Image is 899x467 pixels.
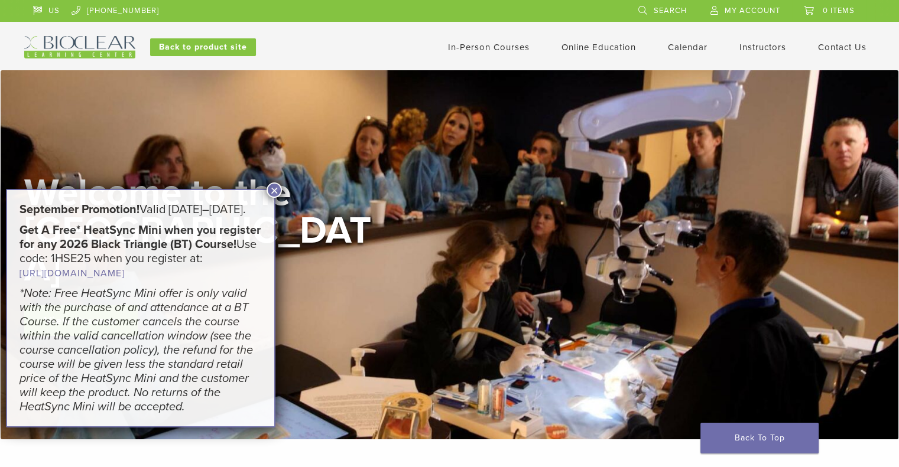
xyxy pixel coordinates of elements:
a: Instructors [739,42,786,53]
img: Bioclear [24,36,135,58]
strong: September Promotion! [20,203,139,217]
h5: Use code: 1HSE25 when you register at: [20,223,262,280]
button: Close [267,182,282,198]
a: Back to product site [150,38,256,56]
a: Calendar [668,42,707,53]
span: Search [654,6,687,15]
em: *Note: Free HeatSync Mini offer is only valid with the purchase of and attendance at a BT Course.... [20,286,253,414]
h2: Welcome to the [GEOGRAPHIC_DATA] [24,174,379,288]
span: 0 items [823,6,855,15]
a: In-Person Courses [448,42,530,53]
a: Back To Top [700,423,819,453]
a: [URL][DOMAIN_NAME] [20,267,125,279]
a: Online Education [562,42,636,53]
strong: Get A Free* HeatSync Mini when you register for any 2026 Black Triangle (BT) Course! [20,223,261,252]
a: Contact Us [818,42,866,53]
h5: Valid [DATE]–[DATE]. [20,203,262,217]
span: My Account [725,6,780,15]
